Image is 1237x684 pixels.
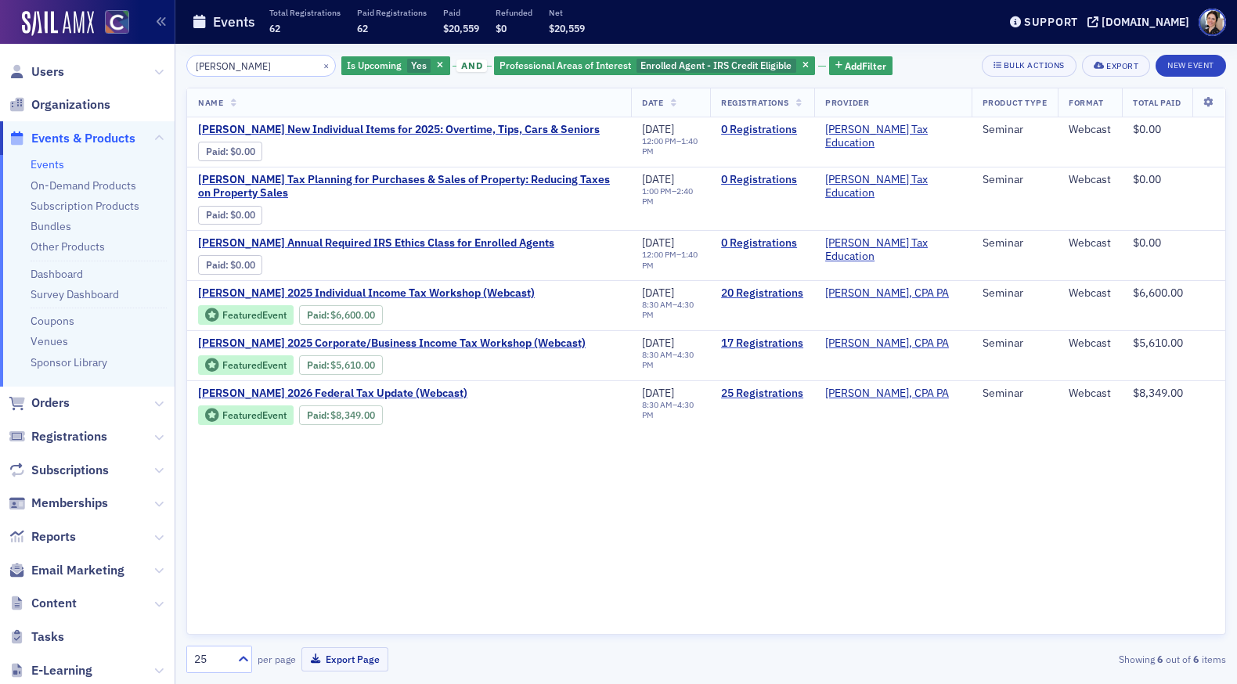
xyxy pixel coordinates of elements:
span: $20,559 [443,22,479,34]
a: Events [31,157,64,171]
div: Seminar [983,173,1047,187]
div: Support [1024,15,1078,29]
span: $20,559 [549,22,585,34]
a: [PERSON_NAME] 2026 Federal Tax Update (Webcast) [198,387,517,401]
a: 0 Registrations [721,123,803,137]
span: Don Farmer, CPA PA [825,337,949,351]
a: Email Marketing [9,562,124,579]
span: Don Farmer Tax Education [825,123,961,150]
p: Paid [443,7,479,18]
button: Export Page [301,647,388,671]
span: Don Farmer, CPA PA [825,286,949,301]
div: Featured Event [222,311,287,319]
span: Organizations [31,96,110,113]
a: [PERSON_NAME], CPA PA [825,337,949,351]
div: Export [1106,62,1138,70]
div: Webcast [1069,387,1111,401]
span: Date [642,97,663,108]
span: Yes [411,59,427,71]
a: Dashboard [31,267,83,281]
div: Seminar [983,123,1047,137]
p: Refunded [496,7,532,18]
a: 17 Registrations [721,337,803,351]
a: [PERSON_NAME] New Individual Items for 2025: Overtime, Tips, Cars & Seniors [198,123,600,137]
a: New Event [1156,57,1226,71]
span: Content [31,595,77,612]
a: Subscriptions [9,462,109,479]
span: $6,600.00 [1133,286,1183,300]
span: Reports [31,528,76,545]
div: Featured Event [222,411,287,419]
div: Paid: 22 - $660000 [299,305,383,324]
a: View Homepage [94,10,129,37]
span: $5,610.00 [330,359,375,371]
a: Sponsor Library [31,355,107,369]
a: 25 Registrations [721,387,803,401]
h1: Events [213,13,255,31]
button: AddFilter [829,56,893,76]
span: : [307,309,331,321]
a: Bundles [31,219,71,233]
div: Webcast [1069,123,1111,137]
span: $0.00 [1133,122,1161,136]
div: Featured Event [198,355,294,375]
span: Events & Products [31,130,135,147]
img: SailAMX [105,10,129,34]
a: Subscription Products [31,199,139,213]
span: [DATE] [642,386,674,400]
span: [DATE] [642,122,674,136]
span: $0 [496,22,507,34]
strong: 6 [1191,652,1202,666]
a: Registrations [9,428,107,445]
span: Product Type [983,97,1047,108]
span: Don Farmer’s 2025 Individual Income Tax Workshop (Webcast) [198,286,535,301]
span: Total Paid [1133,97,1181,108]
a: Paid [307,409,326,421]
time: 4:30 PM [642,299,694,320]
div: Webcast [1069,236,1111,250]
p: Paid Registrations [357,7,427,18]
div: [DOMAIN_NAME] [1102,15,1189,29]
span: Provider [825,97,869,108]
div: Seminar [983,236,1047,250]
span: [DATE] [642,336,674,350]
span: $0.00 [230,146,255,157]
span: $0.00 [1133,172,1161,186]
span: 62 [357,22,368,34]
span: $0.00 [230,259,255,271]
span: : [206,209,230,221]
a: [PERSON_NAME], CPA PA [825,286,949,301]
span: Add Filter [845,59,886,73]
a: [PERSON_NAME] Tax Education [825,173,961,200]
span: Registrations [721,97,789,108]
a: 0 Registrations [721,236,803,250]
a: 0 Registrations [721,173,803,187]
span: Users [31,63,64,81]
span: Registrations [31,428,107,445]
span: and [456,59,487,72]
div: Paid: 0 - $0 [198,142,262,160]
p: Net [549,7,585,18]
time: 4:30 PM [642,399,694,420]
time: 8:30 AM [642,299,673,310]
span: Email Marketing [31,562,124,579]
time: 1:40 PM [642,249,698,270]
span: $5,610.00 [1133,336,1183,350]
div: – [642,350,699,370]
a: Coupons [31,314,74,328]
span: Name [198,97,223,108]
span: [DATE] [642,286,674,300]
span: Format [1069,97,1103,108]
span: Tasks [31,628,64,646]
a: [PERSON_NAME] 2025 Corporate/Business Income Tax Workshop (Webcast) [198,337,586,351]
div: Featured Event [198,305,294,325]
button: × [319,58,334,72]
time: 1:00 PM [642,185,672,196]
span: [DATE] [642,172,674,186]
time: 8:30 AM [642,399,673,410]
div: Featured Event [222,361,287,369]
div: Paid: 19 - $561000 [299,355,383,374]
span: Don Farmer’s 2025 Corporate/Business Income Tax Workshop (Webcast) [198,337,586,351]
button: and [453,59,492,72]
span: Professional Areas of Interest [499,59,631,71]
